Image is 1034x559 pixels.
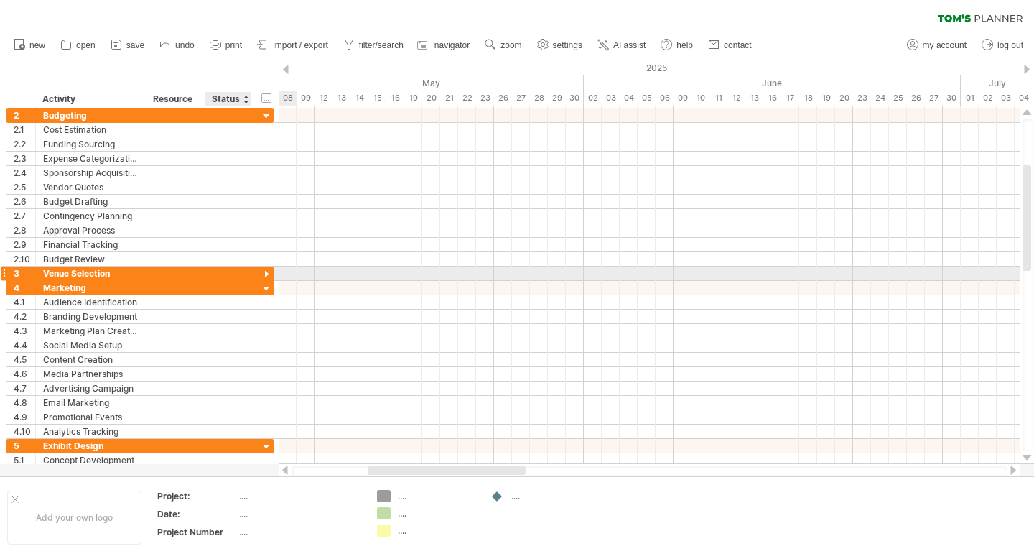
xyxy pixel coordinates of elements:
[43,425,139,438] div: Analytics Tracking
[553,40,582,50] span: settings
[889,91,907,106] div: Wednesday, 25 June 2025
[157,526,236,538] div: Project Number
[43,281,139,295] div: Marketing
[76,40,96,50] span: open
[14,410,35,424] div: 4.9
[691,91,709,106] div: Tuesday, 10 June 2025
[584,75,961,91] div: June 2025
[476,91,494,106] div: Friday, 23 May 2025
[43,180,139,194] div: Vendor Quotes
[14,252,35,266] div: 2.10
[29,40,45,50] span: new
[43,223,139,237] div: Approval Process
[43,367,139,381] div: Media Partnerships
[620,91,638,106] div: Wednesday, 4 June 2025
[781,91,799,106] div: Tuesday, 17 June 2025
[14,425,35,438] div: 4.10
[566,91,584,106] div: Friday, 30 May 2025
[14,382,35,395] div: 4.7
[656,91,674,106] div: Friday, 6 June 2025
[239,490,360,502] div: ....
[398,507,476,519] div: ....
[107,36,149,55] a: save
[613,40,646,50] span: AI assist
[43,152,139,165] div: Expense Categorization
[14,123,35,137] div: 2.1
[279,91,297,106] div: Thursday, 8 May 2025
[340,36,408,55] a: filter/search
[43,310,139,323] div: Branding Development
[359,40,404,50] span: filter/search
[704,36,756,55] a: contact
[724,40,752,50] span: contact
[43,123,139,137] div: Cost Estimation
[14,180,35,194] div: 2.5
[398,490,476,502] div: ....
[548,91,566,106] div: Thursday, 29 May 2025
[903,36,971,55] a: my account
[979,91,997,106] div: Wednesday, 2 July 2025
[657,36,697,55] a: help
[398,525,476,537] div: ....
[157,490,236,502] div: Project:
[422,91,440,106] div: Tuesday, 20 May 2025
[799,91,817,106] div: Wednesday, 18 June 2025
[481,36,526,55] a: zoom
[14,223,35,237] div: 2.8
[14,238,35,251] div: 2.9
[817,91,835,106] div: Thursday, 19 June 2025
[14,281,35,295] div: 4
[676,40,693,50] span: help
[14,338,35,352] div: 4.4
[594,36,650,55] a: AI assist
[14,396,35,410] div: 4.8
[602,91,620,106] div: Tuesday, 3 June 2025
[43,267,139,280] div: Venue Selection
[273,40,328,50] span: import / export
[350,91,368,106] div: Wednesday, 14 May 2025
[511,490,590,502] div: ....
[253,36,332,55] a: import / export
[440,91,458,106] div: Wednesday, 21 May 2025
[14,209,35,223] div: 2.7
[43,238,139,251] div: Financial Tracking
[43,410,139,424] div: Promotional Events
[978,36,1028,55] a: log out
[206,36,246,55] a: print
[7,491,141,545] div: Add your own logo
[43,353,139,366] div: Content Creation
[332,91,350,106] div: Tuesday, 13 May 2025
[43,396,139,410] div: Email Marketing
[14,267,35,280] div: 3
[997,40,1023,50] span: log out
[14,195,35,208] div: 2.6
[14,453,35,467] div: 5.1
[923,40,967,50] span: my account
[709,91,727,106] div: Wednesday, 11 June 2025
[14,353,35,366] div: 4.5
[10,36,50,55] a: new
[14,310,35,323] div: 4.2
[853,91,871,106] div: Monday, 23 June 2025
[415,36,474,55] a: navigator
[156,36,199,55] a: undo
[386,91,404,106] div: Friday, 16 May 2025
[458,91,476,106] div: Thursday, 22 May 2025
[14,137,35,151] div: 2.2
[175,40,195,50] span: undo
[584,91,602,106] div: Monday, 2 June 2025
[239,508,360,520] div: ....
[43,108,139,122] div: Budgeting
[14,295,35,309] div: 4.1
[745,91,763,106] div: Friday, 13 June 2025
[943,91,961,106] div: Monday, 30 June 2025
[14,367,35,381] div: 4.6
[368,91,386,106] div: Thursday, 15 May 2025
[212,92,243,106] div: Status
[997,91,1015,106] div: Thursday, 3 July 2025
[239,526,360,538] div: ....
[907,91,925,106] div: Thursday, 26 June 2025
[404,91,422,106] div: Monday, 19 May 2025
[43,382,139,395] div: Advertising Campaign
[534,36,587,55] a: settings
